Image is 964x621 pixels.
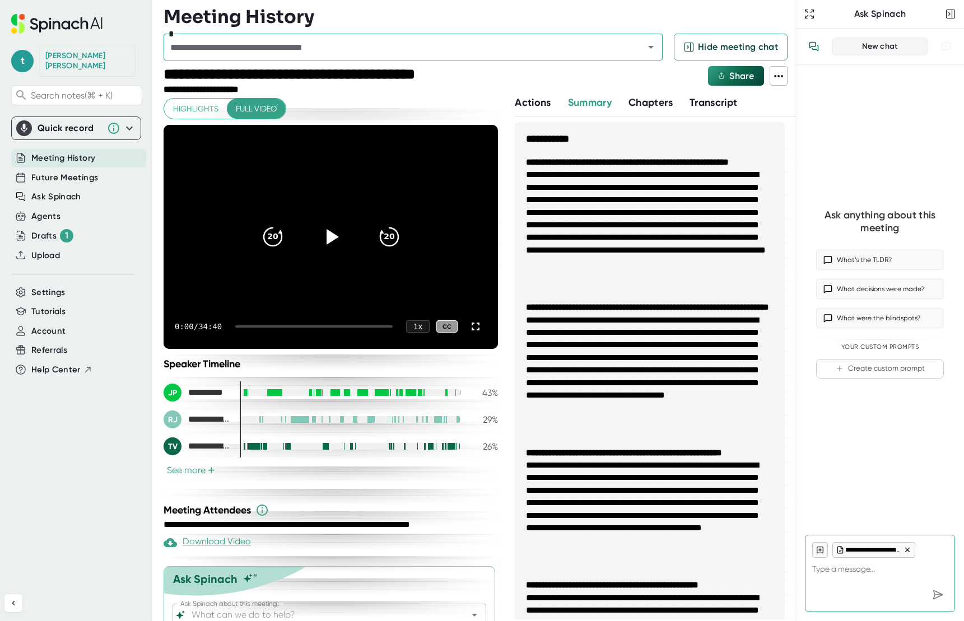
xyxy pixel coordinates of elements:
[31,325,66,338] button: Account
[164,437,231,455] div: Tina VanMatre
[60,229,73,242] div: 1
[31,344,67,357] button: Referrals
[470,441,498,452] div: 26 %
[31,152,95,165] button: Meeting History
[4,594,22,612] button: Collapse sidebar
[31,229,73,242] button: Drafts 1
[164,384,181,401] div: JP
[164,410,231,428] div: Ruchika JULAPALLI
[164,464,218,476] button: See more+
[568,95,612,110] button: Summary
[515,95,551,110] button: Actions
[928,585,948,605] div: Send message
[236,102,277,116] span: Full video
[470,414,498,425] div: 29 %
[11,50,34,72] span: t
[31,249,60,262] button: Upload
[816,343,944,351] div: Your Custom Prompts
[31,286,66,299] button: Settings
[690,95,738,110] button: Transcript
[31,210,60,223] button: Agents
[802,6,817,22] button: Expand to Ask Spinach page
[628,96,673,109] span: Chapters
[568,96,612,109] span: Summary
[816,279,944,299] button: What decisions were made?
[943,6,958,22] button: Close conversation sidebar
[816,359,944,379] button: Create custom prompt
[729,71,754,81] span: Share
[38,123,101,134] div: Quick record
[643,39,659,55] button: Open
[164,410,181,428] div: RJ
[515,96,551,109] span: Actions
[674,34,788,60] button: Hide meeting chat
[16,117,136,139] div: Quick record
[164,536,251,549] div: Download Video
[690,96,738,109] span: Transcript
[31,90,139,101] span: Search notes (⌘ + K)
[173,102,218,116] span: Highlights
[816,250,944,270] button: What’s the TLDR?
[31,363,92,376] button: Help Center
[31,305,66,318] button: Tutorials
[175,322,222,331] div: 0:00 / 34:40
[164,99,227,119] button: Highlights
[173,572,237,586] div: Ask Spinach
[31,190,81,203] button: Ask Spinach
[31,171,98,184] button: Future Meetings
[164,437,181,455] div: TV
[698,40,778,54] span: Hide meeting chat
[164,6,314,27] h3: Meeting History
[208,466,215,475] span: +
[803,35,825,58] button: View conversation history
[839,41,921,52] div: New chat
[816,209,944,234] div: Ask anything about this meeting
[227,99,286,119] button: Full video
[164,384,231,401] div: Juan Ponce
[31,229,73,242] div: Drafts
[164,503,501,517] div: Meeting Attendees
[708,66,764,86] button: Share
[406,320,430,333] div: 1 x
[164,358,498,370] div: Speaker Timeline
[436,320,458,333] div: CC
[470,387,498,398] div: 43 %
[31,363,81,376] span: Help Center
[817,8,943,20] div: Ask Spinach
[628,95,673,110] button: Chapters
[45,51,129,71] div: Tina VanMatre
[816,308,944,328] button: What were the blindspots?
